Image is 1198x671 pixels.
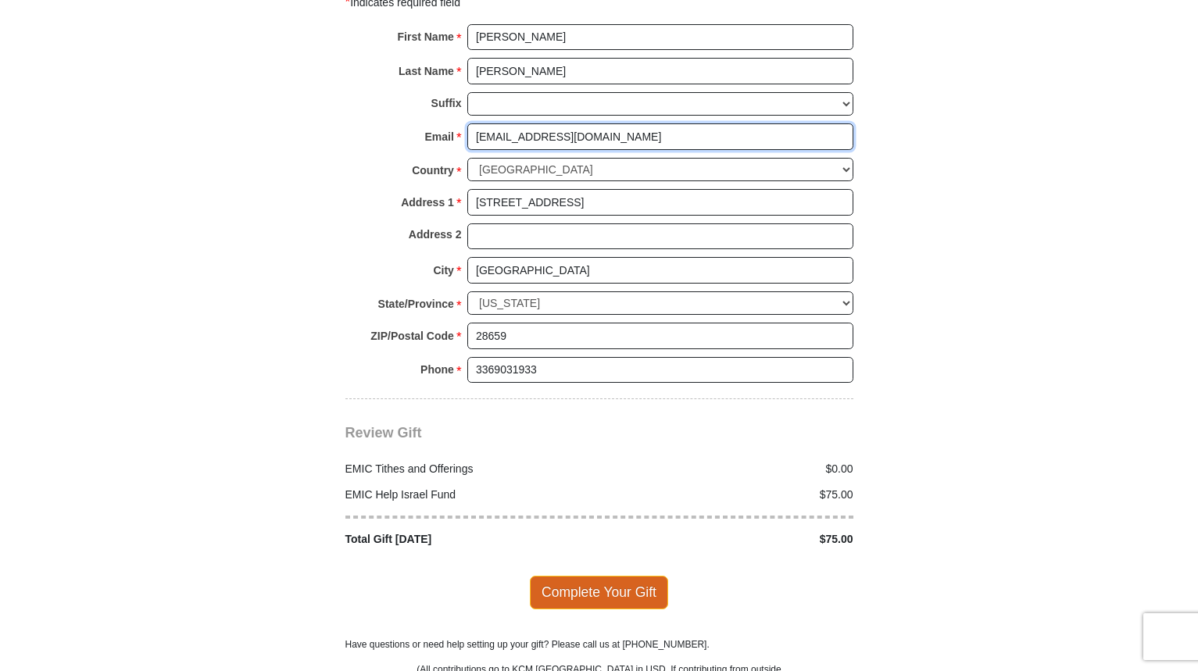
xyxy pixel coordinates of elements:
[378,293,454,315] strong: State/Province
[412,159,454,181] strong: Country
[337,487,599,503] div: EMIC Help Israel Fund
[337,531,599,548] div: Total Gift [DATE]
[398,26,454,48] strong: First Name
[425,126,454,148] strong: Email
[337,461,599,477] div: EMIC Tithes and Offerings
[431,92,462,114] strong: Suffix
[401,191,454,213] strong: Address 1
[345,637,853,651] p: Have questions or need help setting up your gift? Please call us at [PHONE_NUMBER].
[345,425,422,441] span: Review Gift
[599,487,862,503] div: $75.00
[399,60,454,82] strong: Last Name
[599,531,862,548] div: $75.00
[370,325,454,347] strong: ZIP/Postal Code
[530,576,668,609] span: Complete Your Gift
[409,223,462,245] strong: Address 2
[599,461,862,477] div: $0.00
[420,359,454,380] strong: Phone
[433,259,453,281] strong: City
